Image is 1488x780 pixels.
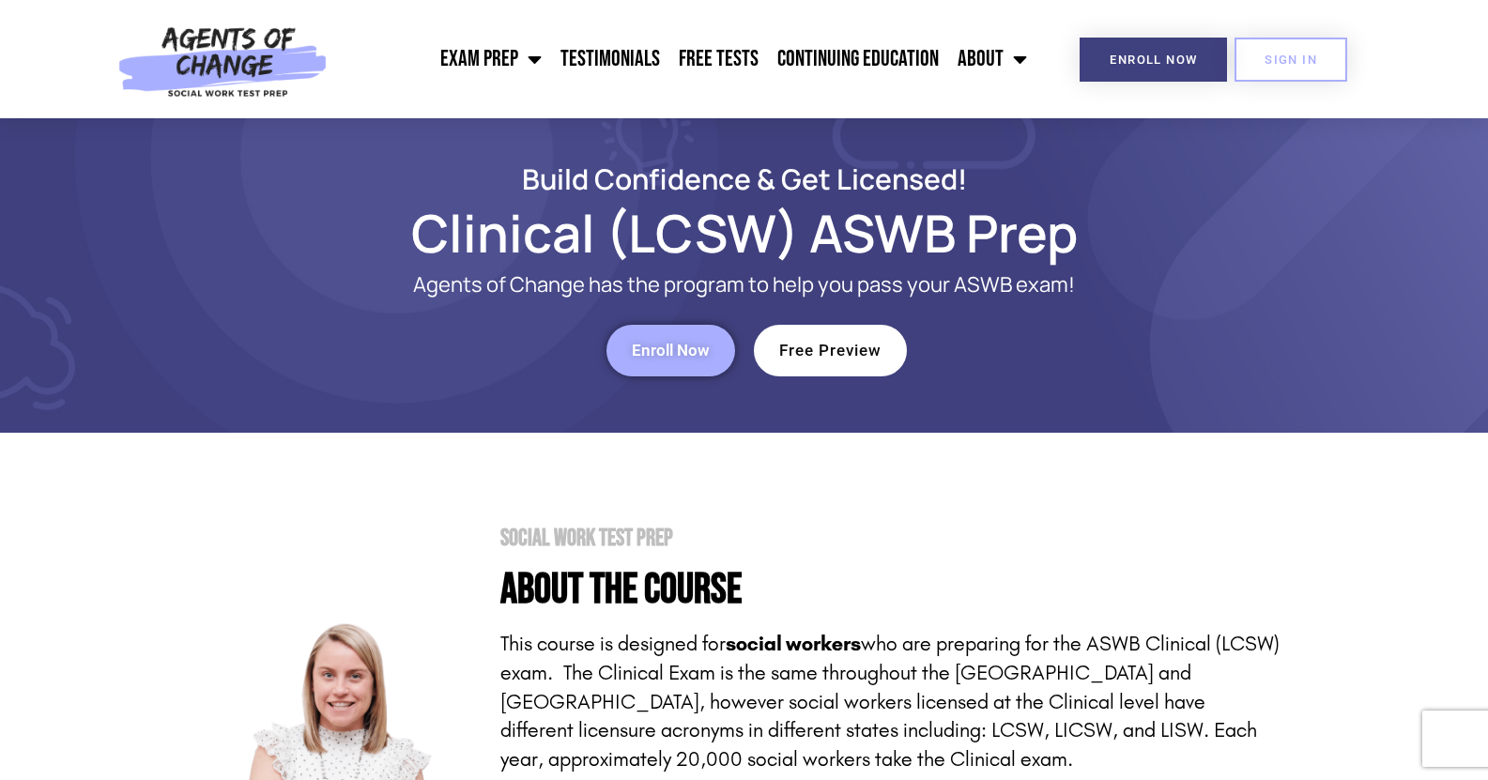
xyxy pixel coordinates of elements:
span: Enroll Now [632,343,710,359]
a: Testimonials [551,36,669,83]
strong: social workers [726,632,861,656]
a: Free Tests [669,36,768,83]
h2: Social Work Test Prep [500,527,1280,550]
span: SIGN IN [1265,54,1317,66]
p: Agents of Change has the program to help you pass your ASWB exam! [284,273,1204,297]
a: About [948,36,1036,83]
h1: Clinical (LCSW) ASWB Prep [209,211,1280,254]
a: Enroll Now [1080,38,1227,82]
nav: Menu [337,36,1036,83]
span: Free Preview [779,343,882,359]
a: Free Preview [754,325,907,376]
a: Enroll Now [606,325,735,376]
h2: Build Confidence & Get Licensed! [209,165,1280,192]
a: Continuing Education [768,36,948,83]
a: SIGN IN [1235,38,1347,82]
p: This course is designed for who are preparing for the ASWB Clinical (LCSW) exam. The Clinical Exa... [500,630,1280,774]
h4: About the Course [500,569,1280,611]
span: Enroll Now [1110,54,1197,66]
a: Exam Prep [431,36,551,83]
